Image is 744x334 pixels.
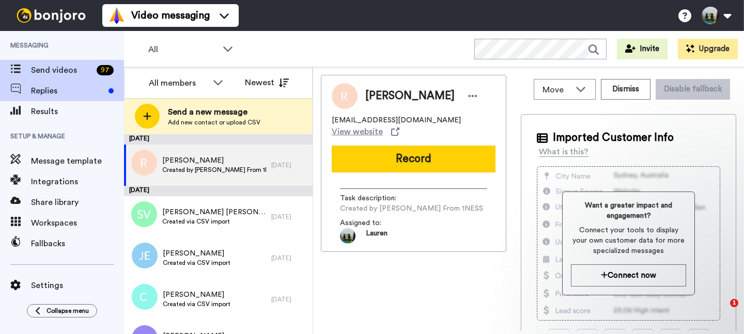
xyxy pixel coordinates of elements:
div: [DATE] [124,186,313,196]
img: bj-logo-header-white.svg [12,8,90,23]
span: All [148,43,218,56]
span: Send videos [31,64,92,76]
span: Task description : [340,193,412,203]
span: [PERSON_NAME] [162,155,266,166]
button: Record [332,146,495,172]
span: Created via CSV import [163,259,230,267]
img: je.png [132,243,158,268]
span: [PERSON_NAME] [PERSON_NAME] [162,207,266,217]
span: [PERSON_NAME] [163,248,230,259]
div: [DATE] [271,254,307,262]
a: View website [332,125,399,138]
iframe: Intercom notifications message [537,229,744,306]
img: sv.png [131,201,157,227]
iframe: Intercom live chat [709,299,734,324]
img: vm-color.svg [109,7,125,24]
span: Fallbacks [31,237,124,250]
span: 1 [730,299,738,307]
span: [EMAIL_ADDRESS][DOMAIN_NAME] [332,115,461,125]
span: [PERSON_NAME] [163,290,230,300]
span: Integrations [31,176,124,188]
button: Upgrade [678,39,738,59]
span: Connect your tools to display your own customer data for more specialized messages [571,225,686,256]
span: Settings [31,279,124,292]
img: Image of Ryan [332,83,358,109]
span: Add new contact or upload CSV [168,118,260,126]
button: Invite [617,39,668,59]
span: Lauren [366,228,388,244]
div: All members [149,77,208,89]
span: Assigned to: [340,218,412,228]
span: Replies [31,85,104,97]
button: Collapse menu [27,304,97,317]
span: Message template [31,155,124,167]
span: Created by [PERSON_NAME] From 1NESS [162,166,266,174]
span: Video messaging [131,8,210,23]
span: Move [542,84,570,96]
button: Dismiss [601,79,650,100]
span: [PERSON_NAME] [365,88,455,104]
div: What is this? [539,146,588,158]
span: Results [31,105,124,118]
img: f97e5528-6d21-4b77-933c-67c192edb37f-1754684363.jpg [340,228,355,244]
button: Disable fallback [656,79,730,100]
span: Created via CSV import [163,300,230,308]
span: Collapse menu [47,307,89,315]
span: Share library [31,196,124,209]
span: View website [332,125,383,138]
div: [DATE] [271,161,307,169]
span: Workspaces [31,217,124,229]
div: [DATE] [271,295,307,304]
span: Imported Customer Info [553,130,674,146]
div: [DATE] [124,134,313,145]
span: Created by [PERSON_NAME] From 1NESS [340,203,483,214]
div: [DATE] [271,213,307,221]
span: Created via CSV import [162,217,266,226]
span: Send a new message [168,106,260,118]
img: c%20.png [132,284,158,310]
button: Newest [237,72,297,93]
span: Want a greater impact and engagement? [571,200,686,221]
img: r.png [131,150,157,176]
div: 97 [97,65,114,75]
